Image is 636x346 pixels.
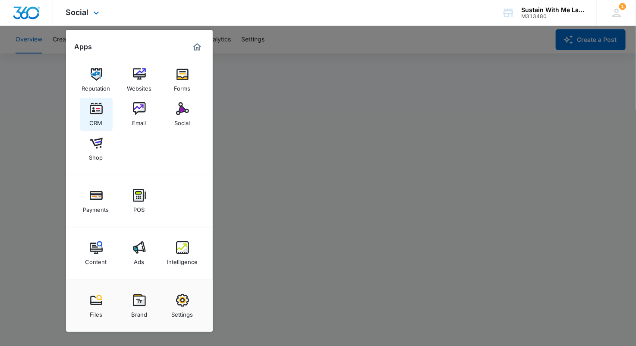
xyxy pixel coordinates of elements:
[75,43,92,51] h2: Apps
[82,81,110,92] div: Reputation
[90,115,103,126] div: CRM
[85,254,107,265] div: Content
[80,63,113,96] a: Reputation
[80,237,113,270] a: Content
[174,81,191,92] div: Forms
[166,98,199,131] a: Social
[134,202,145,213] div: POS
[123,63,156,96] a: Websites
[123,185,156,217] a: POS
[89,150,103,161] div: Shop
[521,13,584,19] div: account id
[66,8,89,17] span: Social
[521,6,584,13] div: account name
[175,115,190,126] div: Social
[83,202,109,213] div: Payments
[134,254,145,265] div: Ads
[166,63,199,96] a: Forms
[166,237,199,270] a: Intelligence
[90,307,102,318] div: Files
[131,307,147,318] div: Brand
[123,98,156,131] a: Email
[190,40,204,54] a: Marketing 360® Dashboard
[80,98,113,131] a: CRM
[123,237,156,270] a: Ads
[127,81,151,92] div: Websites
[132,115,146,126] div: Email
[167,254,198,265] div: Intelligence
[166,289,199,322] a: Settings
[80,185,113,217] a: Payments
[619,3,626,10] div: notifications count
[619,3,626,10] span: 1
[123,289,156,322] a: Brand
[80,289,113,322] a: Files
[80,132,113,165] a: Shop
[172,307,193,318] div: Settings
